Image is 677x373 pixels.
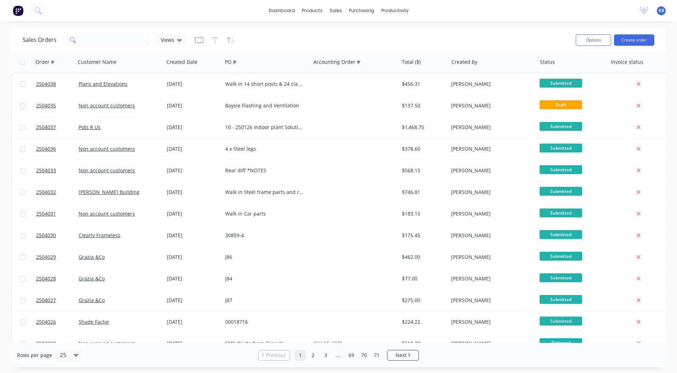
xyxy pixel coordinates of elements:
div: Walk in Car parts [225,210,304,217]
div: [PERSON_NAME] [451,275,530,282]
a: 2503929 [36,333,79,354]
div: 10 - 250126 Indoor plant Solutions [225,124,304,131]
span: 2504030 [36,232,56,239]
div: Invoice status [611,59,643,66]
a: Grazia &Co [79,297,105,304]
a: Plans and Elevations [79,80,127,87]
a: Clearly Frameless [79,232,120,239]
a: Pots R Us [79,124,101,130]
div: $746.81 [402,189,443,196]
div: productivity [378,5,412,16]
a: 2504036 [36,138,79,160]
span: Submitted [540,79,582,88]
div: [PERSON_NAME] [451,189,530,196]
a: Grazia &Co [79,254,105,260]
a: Non account customers [79,102,135,109]
h1: Sales Orders [23,37,57,43]
a: 2504031 [36,203,79,224]
span: 2504037 [36,124,56,131]
span: 2504026 [36,318,56,325]
span: Submitted [540,165,582,174]
span: Submitted [540,273,582,282]
div: Accounting Order # [313,59,360,66]
div: $456.31 [402,80,443,88]
a: INV-AC-3071 [313,340,343,347]
div: Created Date [166,59,198,66]
div: [DATE] [167,254,220,261]
span: 2504038 [36,80,56,88]
div: [PERSON_NAME] [451,340,530,347]
span: RB [659,7,664,14]
a: Page 69 [346,350,357,361]
a: Page 1 is your current page [295,350,306,361]
span: 2504029 [36,254,56,261]
div: Walk in Steel frame parts and rods 5 parts [225,189,304,196]
div: Status [540,59,555,66]
div: $175.45 [402,232,443,239]
span: Submitted [540,230,582,239]
span: Submitted [540,252,582,261]
div: Customer Name [78,59,116,66]
span: Submitted [540,122,582,131]
span: 2504032 [36,189,56,196]
a: 2504029 [36,246,79,268]
a: [PERSON_NAME] Building [79,189,140,195]
div: 30859-4 [225,232,304,239]
div: J86 [225,254,304,261]
div: [PERSON_NAME] [451,167,530,174]
div: Order # [35,59,54,66]
span: 2504035 [36,102,56,109]
div: $224.22 [402,318,443,325]
div: [PERSON_NAME] [451,145,530,152]
span: 2503929 [36,340,56,347]
a: 2504038 [36,73,79,95]
div: [PERSON_NAME] [451,232,530,239]
div: 4 x Steel legs [225,145,304,152]
a: 2504028 [36,268,79,289]
div: sales [326,5,346,16]
a: Page 70 [359,350,369,361]
a: Jump forward [333,350,344,361]
a: Next page [387,352,419,359]
span: Submitted [540,187,582,196]
div: [DATE] [167,275,220,282]
div: $77.00 [402,275,443,282]
span: Submitted [540,317,582,325]
a: 2504027 [36,290,79,311]
div: [DATE] [167,340,220,347]
a: Shade Factor [79,318,109,325]
input: Search... [82,33,151,47]
div: [PERSON_NAME] [451,102,530,109]
span: Previous [266,352,286,359]
div: SMS Quote from Grow hi [225,340,304,347]
span: Submitted [540,144,582,152]
div: [DATE] [167,318,220,325]
button: Create order [614,34,654,46]
span: 2504033 [36,167,56,174]
div: [PERSON_NAME] [451,318,530,325]
div: [PERSON_NAME] [451,297,530,304]
div: PO # [225,59,236,66]
div: $510.29 [402,340,443,347]
a: dashboard [265,5,298,16]
a: 2504026 [36,311,79,333]
img: Factory [13,5,23,16]
span: 2504027 [36,297,56,304]
div: [DATE] [167,297,220,304]
div: J87 [225,297,304,304]
div: $275.00 [402,297,443,304]
div: [PERSON_NAME] [451,210,530,217]
span: Delivered [540,338,582,347]
div: $183.15 [402,210,443,217]
div: $378.60 [402,145,443,152]
button: Options [576,34,611,46]
a: Previous page [258,352,290,359]
ul: Pagination [255,350,422,361]
div: [PERSON_NAME] [451,124,530,131]
div: [DATE] [167,145,220,152]
div: [DATE] [167,210,220,217]
div: [DATE] [167,167,220,174]
span: Submitted [540,208,582,217]
div: [PERSON_NAME] [451,80,530,88]
div: [PERSON_NAME] [451,254,530,261]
